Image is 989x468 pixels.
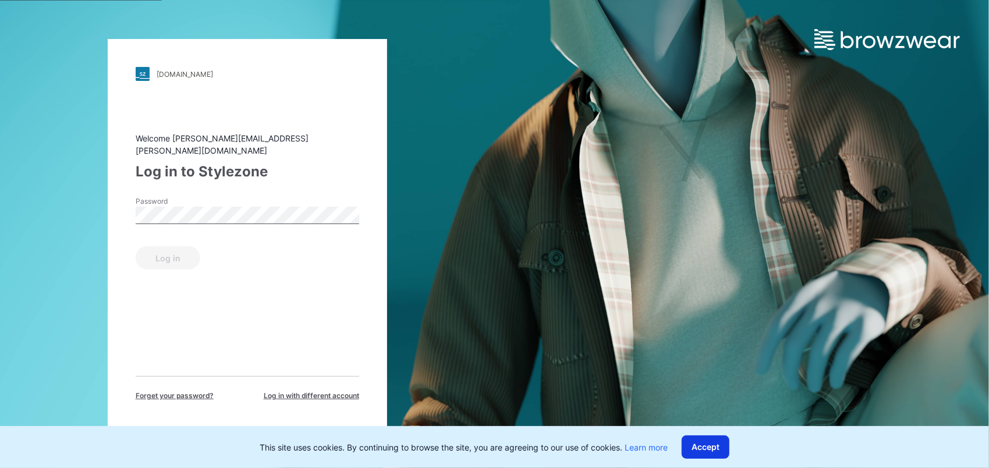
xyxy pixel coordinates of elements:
img: stylezone-logo.562084cfcfab977791bfbf7441f1a819.svg [136,67,150,81]
a: Learn more [625,442,668,452]
span: Forget your password? [136,391,214,401]
label: Password [136,196,217,207]
a: [DOMAIN_NAME] [136,67,359,81]
div: Welcome [PERSON_NAME][EMAIL_ADDRESS][PERSON_NAME][DOMAIN_NAME] [136,132,359,157]
p: This site uses cookies. By continuing to browse the site, you are agreeing to our use of cookies. [260,441,668,453]
img: browzwear-logo.e42bd6dac1945053ebaf764b6aa21510.svg [814,29,960,50]
div: [DOMAIN_NAME] [157,70,213,79]
div: Log in to Stylezone [136,161,359,182]
button: Accept [682,435,729,459]
span: Log in with different account [264,391,359,401]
